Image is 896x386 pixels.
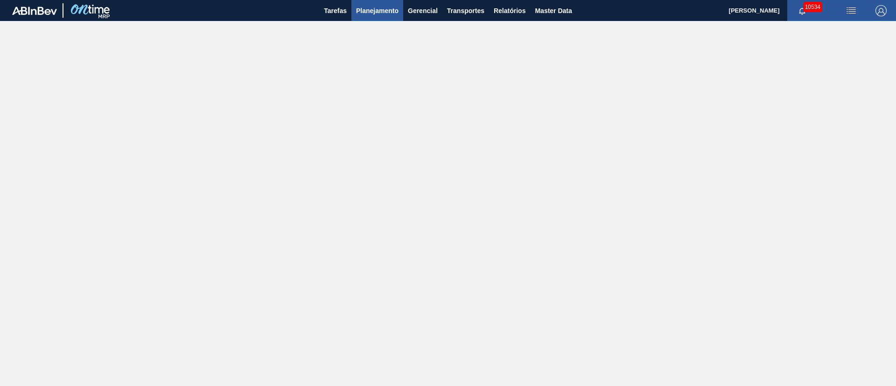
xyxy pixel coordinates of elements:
span: Tarefas [324,5,347,16]
img: Logout [875,5,887,16]
span: Gerencial [408,5,438,16]
button: Notificações [787,4,817,17]
span: Master Data [535,5,572,16]
span: Planejamento [356,5,399,16]
span: Relatórios [494,5,525,16]
span: Transportes [447,5,484,16]
img: userActions [846,5,857,16]
img: TNhmsLtSVTkK8tSr43FrP2fwEKptu5GPRR3wAAAABJRU5ErkJggg== [12,7,57,15]
span: 10534 [803,2,822,12]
